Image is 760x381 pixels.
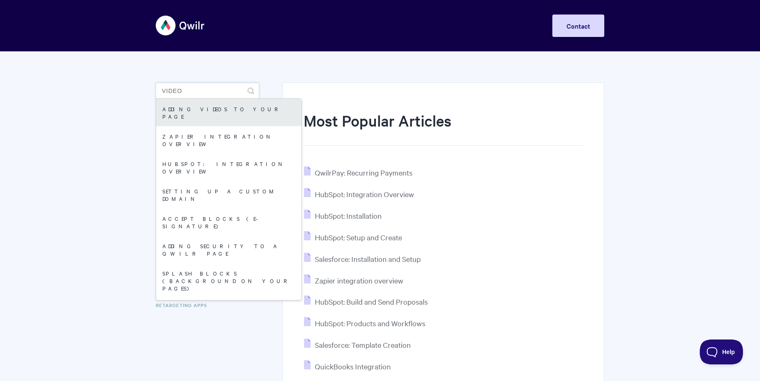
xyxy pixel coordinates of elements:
[552,15,604,37] a: Contact
[304,297,428,306] a: HubSpot: Build and Send Proposals
[156,208,302,236] a: Accept Blocks (E-Signature)
[156,297,213,313] a: Retargeting Apps
[315,297,428,306] span: HubSpot: Build and Send Proposals
[304,232,402,242] a: HubSpot: Setup and Create
[156,181,302,208] a: Setting up a Custom Domain
[304,361,391,371] a: QuickBooks Integration
[304,318,425,328] a: HubSpot: Products and Workflows
[156,263,302,298] a: Splash Blocks (Background on your Pages)
[304,276,403,285] a: Zapier integration overview
[315,276,403,285] span: Zapier integration overview
[156,10,205,41] img: Qwilr Help Center
[156,126,302,154] a: Zapier integration overview
[304,340,411,349] a: Salesforce: Template Creation
[315,361,391,371] span: QuickBooks Integration
[315,211,382,220] span: HubSpot: Installation
[315,318,425,328] span: HubSpot: Products and Workflows
[304,211,382,220] a: HubSpot: Installation
[700,339,743,364] iframe: Toggle Customer Support
[315,232,402,242] span: HubSpot: Setup and Create
[315,340,411,349] span: Salesforce: Template Creation
[156,99,302,126] a: Adding Videos to your Page
[156,236,302,263] a: Adding security to a Qwilr Page
[156,154,302,181] a: HubSpot: Integration Overview
[304,189,414,199] a: HubSpot: Integration Overview
[315,189,414,199] span: HubSpot: Integration Overview
[304,110,583,146] h1: Most Popular Articles
[315,168,412,177] span: QwilrPay: Recurring Payments
[304,168,412,177] a: QwilrPay: Recurring Payments
[304,254,421,264] a: Salesforce: Installation and Setup
[156,83,259,99] input: Search
[156,298,302,318] a: Embed Blocks
[315,254,421,264] span: Salesforce: Installation and Setup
